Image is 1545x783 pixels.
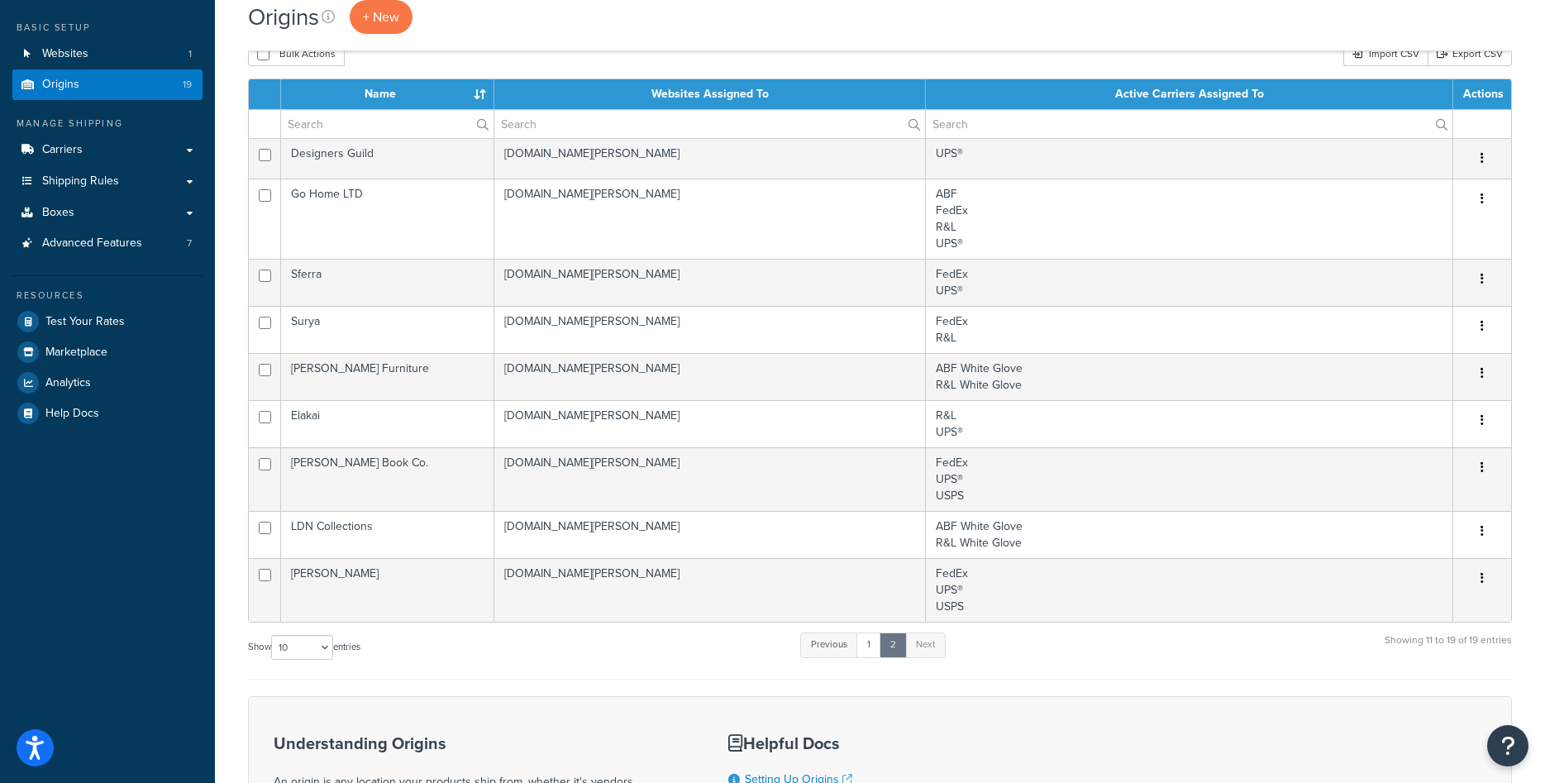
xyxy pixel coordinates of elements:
[187,236,192,251] span: 7
[281,400,494,447] td: Elakai
[42,78,79,92] span: Origins
[281,110,494,138] input: Search
[926,558,1453,622] td: FedEx UPS® USPS
[12,228,203,259] a: Advanced Features 7
[281,79,494,109] th: Name : activate to sort column ascending
[494,110,925,138] input: Search
[494,259,926,306] td: [DOMAIN_NAME][PERSON_NAME]
[281,138,494,179] td: Designers Guild
[12,135,203,165] a: Carriers
[12,21,203,35] div: Basic Setup
[12,198,203,228] a: Boxes
[494,179,926,259] td: [DOMAIN_NAME][PERSON_NAME]
[12,399,203,428] a: Help Docs
[12,228,203,259] li: Advanced Features
[281,558,494,622] td: [PERSON_NAME]
[12,337,203,367] a: Marketplace
[274,734,687,752] h3: Understanding Origins
[12,307,203,337] a: Test Your Rates
[12,69,203,100] li: Origins
[12,166,203,197] a: Shipping Rules
[271,635,333,660] select: Showentries
[281,447,494,511] td: [PERSON_NAME] Book Co.
[494,79,926,109] th: Websites Assigned To
[45,315,125,329] span: Test Your Rates
[1343,41,1428,66] div: Import CSV
[45,346,107,360] span: Marketplace
[42,174,119,189] span: Shipping Rules
[1487,725,1528,766] button: Open Resource Center
[12,39,203,69] a: Websites 1
[188,47,192,61] span: 1
[12,368,203,398] a: Analytics
[926,259,1453,306] td: FedEx UPS®
[494,447,926,511] td: [DOMAIN_NAME][PERSON_NAME]
[183,78,192,92] span: 19
[45,407,99,421] span: Help Docs
[281,511,494,558] td: LDN Collections
[42,143,83,157] span: Carriers
[926,179,1453,259] td: ABF FedEx R&L UPS®
[926,110,1452,138] input: Search
[1453,79,1511,109] th: Actions
[926,511,1453,558] td: ABF White Glove R&L White Glove
[12,39,203,69] li: Websites
[926,138,1453,179] td: UPS®
[905,633,946,657] a: Next
[45,376,91,390] span: Analytics
[926,306,1453,353] td: FedEx R&L
[926,353,1453,400] td: ABF White Glove R&L White Glove
[281,259,494,306] td: Sferra
[12,289,203,303] div: Resources
[494,138,926,179] td: [DOMAIN_NAME][PERSON_NAME]
[926,79,1453,109] th: Active Carriers Assigned To
[281,353,494,400] td: [PERSON_NAME] Furniture
[363,7,399,26] span: + New
[248,1,319,33] h1: Origins
[42,236,142,251] span: Advanced Features
[494,306,926,353] td: [DOMAIN_NAME][PERSON_NAME]
[856,633,881,657] a: 1
[926,447,1453,511] td: FedEx UPS® USPS
[248,41,345,66] button: Bulk Actions
[494,558,926,622] td: [DOMAIN_NAME][PERSON_NAME]
[494,400,926,447] td: [DOMAIN_NAME][PERSON_NAME]
[926,400,1453,447] td: R&L UPS®
[1428,41,1512,66] a: Export CSV
[281,179,494,259] td: Go Home LTD
[12,117,203,131] div: Manage Shipping
[248,635,360,660] label: Show entries
[281,306,494,353] td: Surya
[1385,631,1512,666] div: Showing 11 to 19 of 19 entries
[880,633,907,657] a: 2
[12,69,203,100] a: Origins 19
[728,734,965,752] h3: Helpful Docs
[494,353,926,400] td: [DOMAIN_NAME][PERSON_NAME]
[494,511,926,558] td: [DOMAIN_NAME][PERSON_NAME]
[800,633,858,657] a: Previous
[42,47,88,61] span: Websites
[42,206,74,220] span: Boxes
